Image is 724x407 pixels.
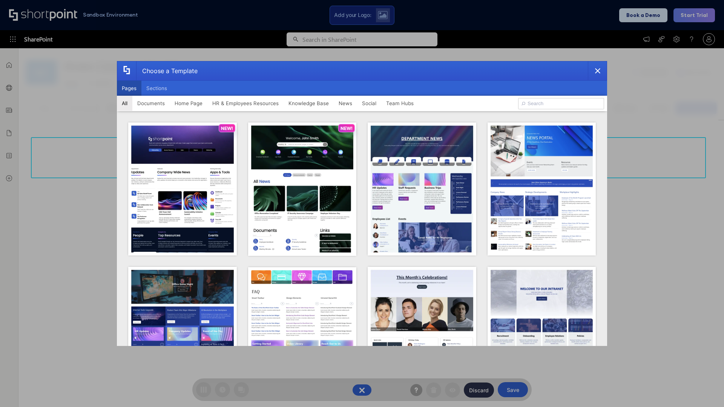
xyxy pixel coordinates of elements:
button: Social [357,96,381,111]
button: Documents [132,96,170,111]
button: Home Page [170,96,207,111]
div: template selector [117,61,607,346]
p: NEW! [221,125,233,131]
button: HR & Employees Resources [207,96,284,111]
button: Knowledge Base [284,96,334,111]
button: News [334,96,357,111]
button: All [117,96,132,111]
button: Pages [117,81,141,96]
iframe: Chat Widget [686,371,724,407]
input: Search [518,98,604,109]
button: Sections [141,81,172,96]
button: Team Hubs [381,96,419,111]
div: Choose a Template [136,61,198,80]
p: NEW! [341,125,353,131]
